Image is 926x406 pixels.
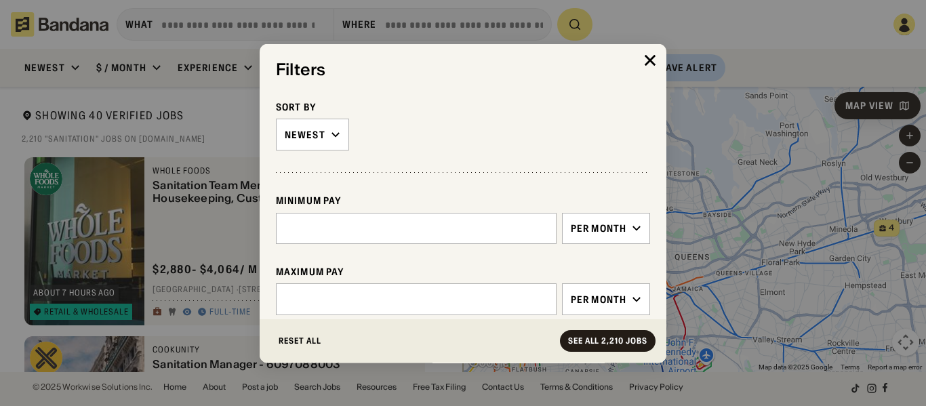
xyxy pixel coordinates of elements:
[276,195,650,207] div: Minimum Pay
[571,293,626,305] div: Per month
[279,337,321,345] div: Reset All
[568,337,647,345] div: See all 2,210 jobs
[285,128,325,140] div: Newest
[276,266,650,278] div: Maximum Pay
[276,60,650,79] div: Filters
[276,101,650,113] div: Sort By
[571,222,626,234] div: Per month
